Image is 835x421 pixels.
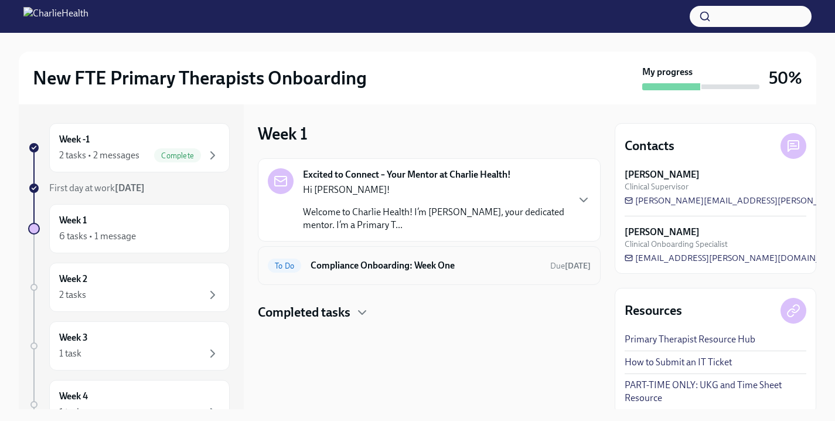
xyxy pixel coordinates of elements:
[59,406,81,419] div: 1 task
[28,204,230,253] a: Week 16 tasks • 1 message
[625,333,755,346] a: Primary Therapist Resource Hub
[154,151,201,160] span: Complete
[550,260,591,271] span: August 24th, 2025 07:00
[59,230,136,243] div: 6 tasks • 1 message
[28,182,230,195] a: First day at work[DATE]
[33,66,367,90] h2: New FTE Primary Therapists Onboarding
[268,256,591,275] a: To DoCompliance Onboarding: Week OneDue[DATE]
[303,168,511,181] strong: Excited to Connect – Your Mentor at Charlie Health!
[303,206,567,232] p: Welcome to Charlie Health! I’m [PERSON_NAME], your dedicated mentor. I’m a Primary T...
[59,149,139,162] div: 2 tasks • 2 messages
[23,7,88,26] img: CharlieHealth
[625,302,682,320] h4: Resources
[59,347,81,360] div: 1 task
[311,259,541,272] h6: Compliance Onboarding: Week One
[59,273,87,286] h6: Week 2
[59,133,90,146] h6: Week -1
[625,168,700,181] strong: [PERSON_NAME]
[625,226,700,239] strong: [PERSON_NAME]
[550,261,591,271] span: Due
[49,182,145,193] span: First day at work
[625,356,732,369] a: How to Submit an IT Ticket
[59,288,86,301] div: 2 tasks
[258,304,350,321] h4: Completed tasks
[303,184,567,196] p: Hi [PERSON_NAME]!
[642,66,693,79] strong: My progress
[115,182,145,193] strong: [DATE]
[268,262,301,270] span: To Do
[625,239,728,250] span: Clinical Onboarding Specialist
[625,181,689,192] span: Clinical Supervisor
[28,321,230,371] a: Week 31 task
[625,379,806,405] a: PART-TIME ONLY: UKG and Time Sheet Resource
[59,214,87,227] h6: Week 1
[769,67,802,89] h3: 50%
[625,137,674,155] h4: Contacts
[258,304,601,321] div: Completed tasks
[28,263,230,312] a: Week 22 tasks
[565,261,591,271] strong: [DATE]
[59,390,88,403] h6: Week 4
[258,123,308,144] h3: Week 1
[28,123,230,172] a: Week -12 tasks • 2 messagesComplete
[59,331,88,344] h6: Week 3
